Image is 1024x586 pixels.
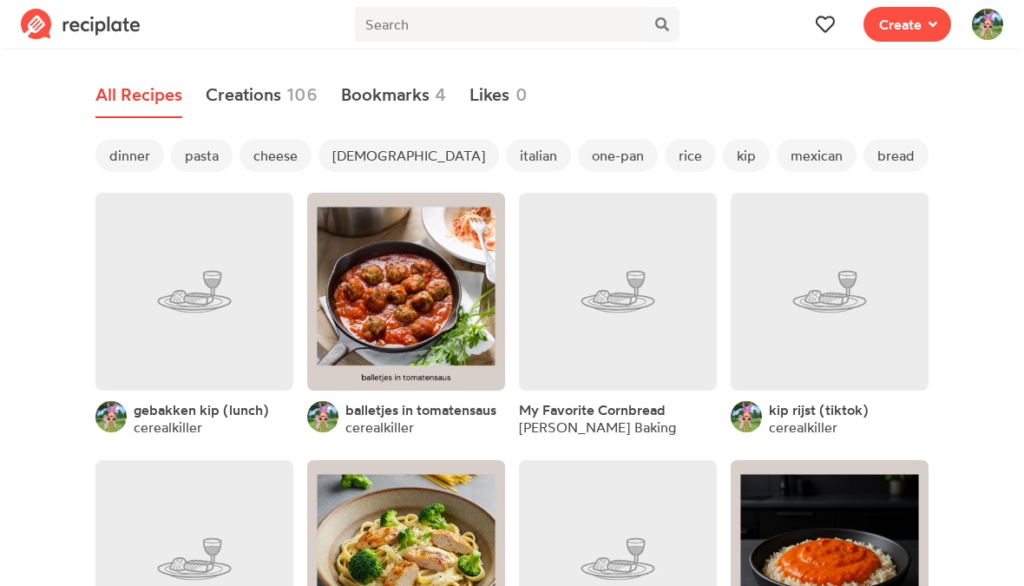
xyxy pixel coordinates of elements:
a: cerealkiller [769,418,837,436]
span: 4 [435,82,446,108]
a: gebakken kip (lunch) [134,401,269,418]
a: kip rijst (tiktok) [769,401,869,418]
a: cerealkiller [134,418,202,436]
span: rice [665,139,716,172]
a: cerealkiller [345,418,414,436]
span: kip [723,139,770,172]
a: Creations106 [206,73,318,118]
a: All Recipes [95,73,182,118]
span: [DEMOGRAPHIC_DATA] [318,139,499,172]
span: Create [879,14,922,35]
a: Likes0 [469,73,528,118]
button: Create [863,7,951,42]
span: pasta [171,139,233,172]
span: dinner [95,139,164,172]
img: User's avatar [307,401,338,432]
div: [PERSON_NAME] Baking [519,418,676,436]
a: balletjes in tomatensaus [345,401,496,418]
a: Bookmarks4 [341,73,447,118]
img: User's avatar [972,9,1003,40]
input: Search [355,7,644,42]
a: My Favorite Cornbread [519,401,666,418]
span: italian [506,139,571,172]
span: one-pan [578,139,658,172]
span: 0 [515,82,528,108]
span: 106 [286,82,318,108]
span: mexican [777,139,857,172]
img: User's avatar [731,401,762,432]
img: User's avatar [95,401,127,432]
span: bread [863,139,929,172]
span: cheese [240,139,312,172]
img: Reciplate [21,9,141,40]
